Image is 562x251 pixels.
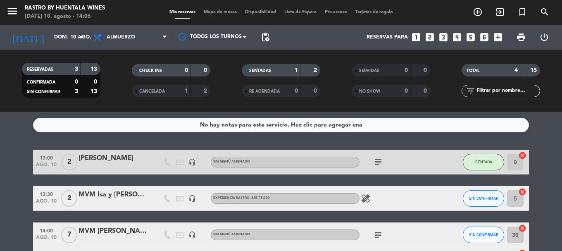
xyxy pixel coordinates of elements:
[438,32,449,43] i: looks_3
[516,32,526,42] span: print
[295,67,298,73] strong: 1
[188,231,196,239] i: headset_mic
[188,158,196,166] i: headset_mic
[424,88,429,94] strong: 0
[475,160,492,164] span: SENTADA
[359,89,380,93] span: NO SHOW
[373,230,383,240] i: subject
[90,66,99,72] strong: 13
[530,67,538,73] strong: 15
[351,10,397,14] span: Tarjetas de regalo
[213,196,270,200] span: EXPERIENCIA RASTRO
[314,88,319,94] strong: 0
[185,67,188,73] strong: 0
[6,28,50,46] i: [DATE]
[165,10,200,14] span: Mis reservas
[36,189,57,198] span: 13:30
[188,195,196,202] i: headset_mic
[36,162,57,172] span: ago. 10
[452,32,462,43] i: looks_4
[213,233,250,236] span: Sin menú asignado
[200,120,362,130] div: No hay notas para este servicio. Haz clic para agregar una
[540,7,550,17] i: search
[493,32,503,43] i: add_box
[321,10,351,14] span: Pre-acceso
[495,7,505,17] i: exit_to_app
[94,79,99,85] strong: 0
[213,160,250,163] span: Sin menú asignado
[466,86,476,96] i: filter_list
[61,190,77,207] span: 2
[36,198,57,208] span: ago. 10
[405,88,408,94] strong: 0
[27,67,53,72] span: RESERVADAS
[77,32,87,42] i: arrow_drop_down
[518,151,526,160] i: cancel
[373,157,383,167] i: subject
[469,232,498,237] span: SIN CONFIRMAR
[518,188,526,196] i: cancel
[139,69,162,73] span: CHECK INS
[514,67,518,73] strong: 4
[473,7,483,17] i: add_circle_outline
[36,235,57,244] span: ago. 10
[359,69,379,73] span: SERVIDAS
[280,10,321,14] span: Lista de Espera
[533,25,556,50] div: LOG OUT
[539,32,549,42] i: power_settings_new
[367,34,408,40] span: Reservas para
[6,5,19,20] button: menu
[6,5,19,17] i: menu
[260,32,270,42] span: pending_actions
[361,194,371,203] i: healing
[200,10,241,14] span: Mapa de mesas
[61,227,77,243] span: 7
[469,196,498,201] span: SIN CONFIRMAR
[79,189,149,200] div: MVM Isa y [PERSON_NAME]
[467,69,479,73] span: TOTAL
[139,89,165,93] span: CANCELADA
[465,32,476,43] i: looks_5
[27,90,60,94] span: SIN CONFIRMAR
[61,154,77,170] span: 2
[476,86,540,96] input: Filtrar por nombre...
[249,69,271,73] span: SENTADAS
[463,154,504,170] button: SENTADA
[405,67,408,73] strong: 0
[424,32,435,43] i: looks_two
[295,88,298,94] strong: 0
[314,67,319,73] strong: 2
[25,12,105,21] div: [DATE] 10. agosto - 14:06
[204,67,209,73] strong: 0
[241,10,280,14] span: Disponibilidad
[463,227,504,243] button: SIN CONFIRMAR
[463,190,504,207] button: SIN CONFIRMAR
[36,153,57,162] span: 13:00
[75,79,78,85] strong: 0
[424,67,429,73] strong: 0
[185,88,188,94] strong: 1
[79,153,149,164] div: [PERSON_NAME]
[517,7,527,17] i: turned_in_not
[75,88,78,94] strong: 3
[75,66,78,72] strong: 3
[90,88,99,94] strong: 13
[36,225,57,235] span: 14:00
[25,4,105,12] div: Rastro by Huentala Wines
[249,89,280,93] span: RE AGENDADA
[27,80,55,84] span: CONFIRMADA
[411,32,421,43] i: looks_one
[107,34,135,40] span: Almuerzo
[518,224,526,232] i: cancel
[250,196,270,200] span: , ARS 75.000
[479,32,490,43] i: looks_6
[79,226,149,237] div: MVM [PERSON_NAME] [PERSON_NAME]
[204,88,209,94] strong: 2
